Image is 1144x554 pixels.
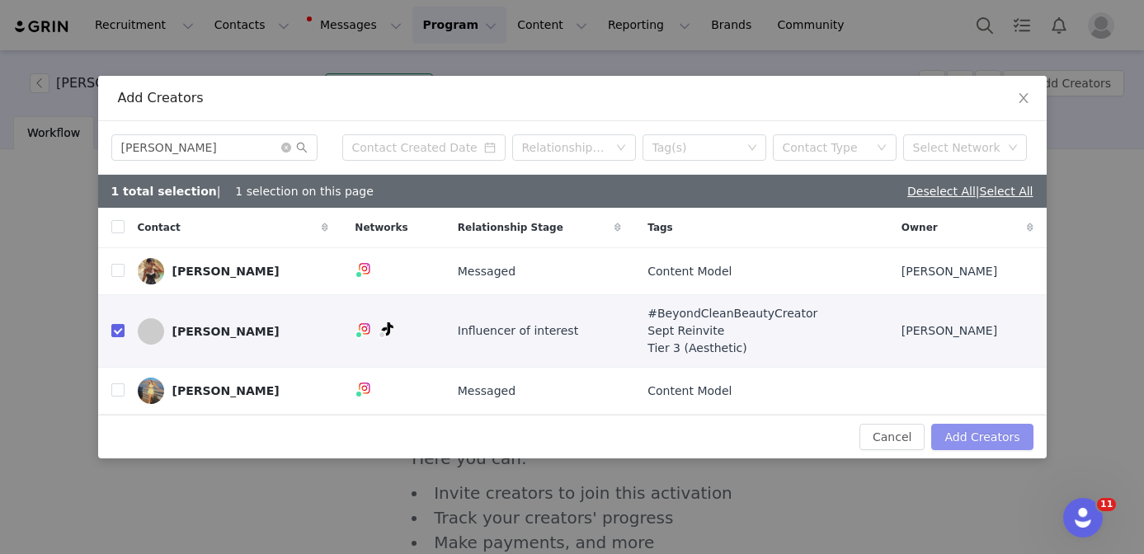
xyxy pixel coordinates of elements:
[647,263,732,280] span: Content Model
[111,134,318,161] input: Search...
[172,325,280,338] div: [PERSON_NAME]
[647,383,732,400] span: Content Model
[902,322,997,340] span: [PERSON_NAME]
[458,383,516,400] span: Messaged
[976,185,1033,198] span: |
[172,265,280,278] div: [PERSON_NAME]
[783,139,869,156] div: Contact Type
[355,220,407,235] span: Networks
[172,384,280,397] div: [PERSON_NAME]
[877,143,887,154] i: icon: down
[907,185,976,198] a: Deselect All
[111,185,217,198] b: 1 total selection
[358,382,371,395] img: instagram.svg
[118,89,1027,107] div: Add Creators
[1008,143,1018,154] i: icon: down
[931,424,1033,450] button: Add Creators
[458,322,578,340] span: Influencer of interest
[902,220,938,235] span: Owner
[522,139,608,156] div: Relationship Stage
[358,322,371,336] img: instagram.svg
[296,142,308,153] i: icon: search
[1000,76,1047,122] button: Close
[138,258,329,284] a: [PERSON_NAME]
[980,185,1033,198] a: Select All
[342,134,506,161] input: Contact Created Date
[111,183,374,200] div: | 1 selection on this page
[138,318,329,345] a: [PERSON_NAME]
[652,139,741,156] div: Tag(s)
[647,220,672,235] span: Tags
[1017,92,1030,105] i: icon: close
[484,142,496,153] i: icon: calendar
[281,143,291,153] i: icon: close-circle
[647,305,817,357] span: #BeyondCleanBeautyCreator Sept Reinvite Tier 3 (Aesthetic)
[138,378,329,404] a: [PERSON_NAME]
[616,143,626,154] i: icon: down
[913,139,1002,156] div: Select Network
[138,258,164,284] img: 59825365-e18b-4d87-aaf2-7eff4c47a42d.jpg
[138,378,164,404] img: c897c7b7-4ba6-4afd-ad9a-fba5deebdab6.jpg
[902,263,997,280] span: [PERSON_NAME]
[138,220,181,235] span: Contact
[1097,498,1116,511] span: 11
[358,262,371,275] img: instagram.svg
[458,263,516,280] span: Messaged
[747,143,757,154] i: icon: down
[1063,498,1103,538] iframe: Intercom live chat
[458,220,563,235] span: Relationship Stage
[859,424,925,450] button: Cancel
